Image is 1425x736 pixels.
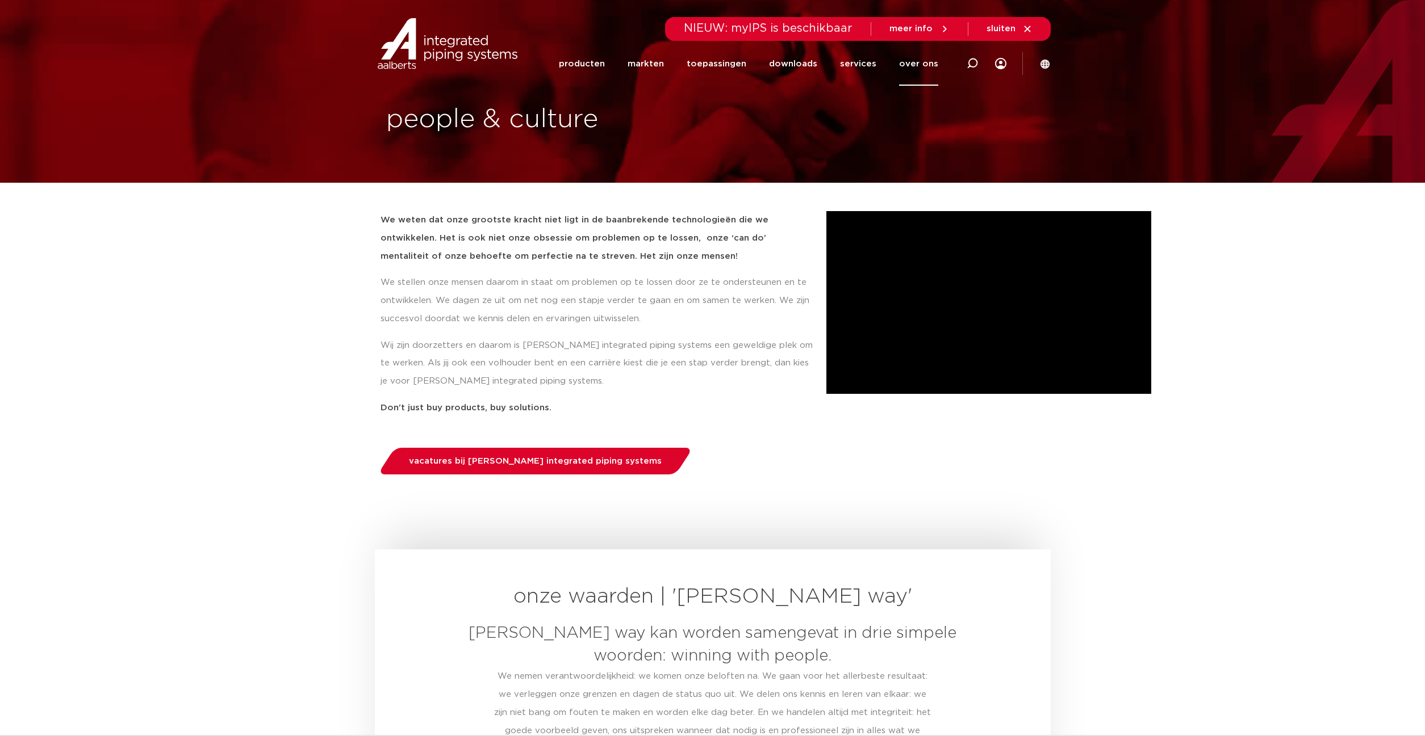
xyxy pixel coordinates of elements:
span: meer info [889,24,933,33]
strong: Don’t just buy products, buy solutions. [381,403,551,412]
iframe: YouTube video player [826,211,1152,394]
span: NIEUW: myIPS is beschikbaar [684,23,853,34]
strong: We weten dat onze grootste kracht niet ligt in de baanbrekende technologieën die we ontwikkelen. ... [381,216,768,260]
a: over ons [899,42,938,86]
span: vacatures bij [PERSON_NAME] integrated piping systems [409,457,662,465]
span: sluiten [987,24,1016,33]
a: producten [559,42,605,86]
h1: people & culture [386,102,707,138]
a: sluiten [987,24,1033,34]
p: Wij zijn doorzetters en daarom is [PERSON_NAME] integrated piping systems een geweldige plek om t... [381,337,815,391]
a: vacatures bij [PERSON_NAME] integrated piping systems [377,448,693,474]
h2: onze waarden | '[PERSON_NAME] way' [375,583,1051,611]
a: toepassingen [687,42,746,86]
a: downloads [769,42,817,86]
h3: [PERSON_NAME] way kan worden samengevat in drie simpele woorden: winning with people. [462,622,963,667]
a: meer info [889,24,950,34]
a: services [840,42,876,86]
a: markten [628,42,664,86]
nav: Menu [559,42,938,86]
p: We stellen onze mensen daarom in staat om problemen op te lossen door ze te ondersteunen en te on... [381,274,815,328]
